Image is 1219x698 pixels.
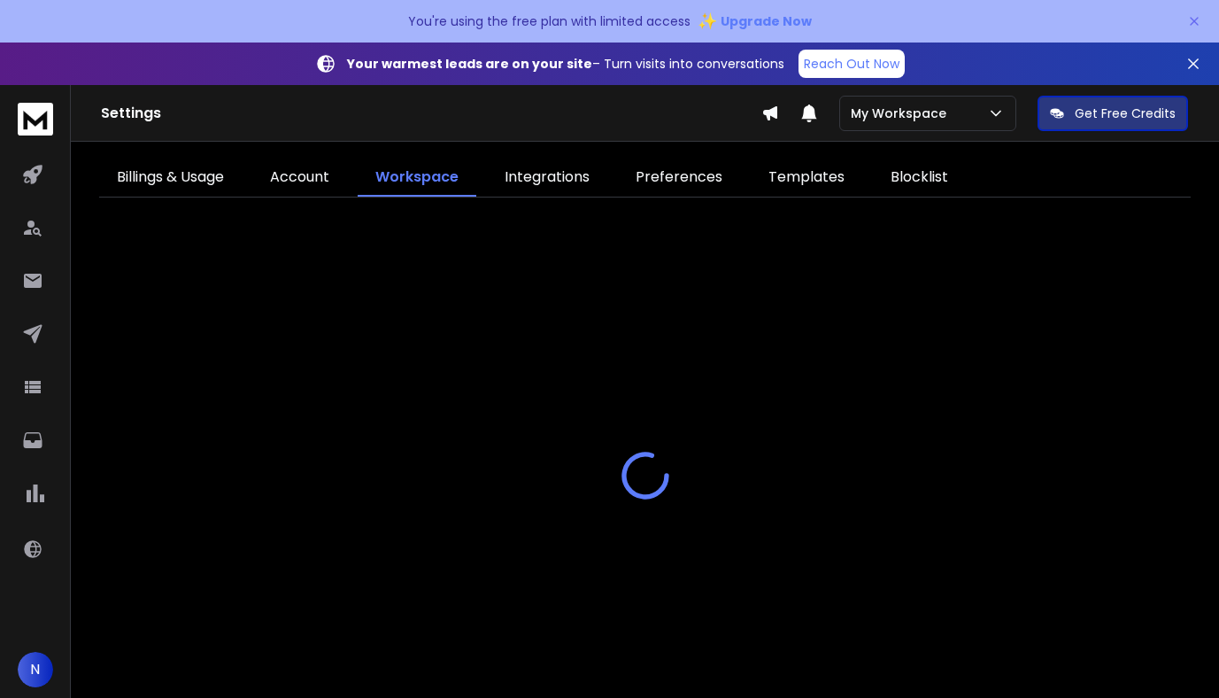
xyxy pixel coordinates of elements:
a: Account [252,159,347,197]
p: Get Free Credits [1075,105,1176,122]
a: Blocklist [873,159,966,197]
a: Preferences [618,159,740,197]
p: You're using the free plan with limited access [408,12,691,30]
p: My Workspace [851,105,953,122]
button: Get Free Credits [1038,96,1188,131]
button: ✨Upgrade Now [698,4,812,39]
h1: Settings [101,103,761,124]
span: ✨ [698,9,717,34]
p: Reach Out Now [804,55,899,73]
span: Upgrade Now [721,12,812,30]
strong: Your warmest leads are on your site [347,55,592,73]
a: Templates [751,159,862,197]
a: Billings & Usage [99,159,242,197]
button: N [18,652,53,687]
a: Integrations [487,159,607,197]
img: logo [18,103,53,136]
a: Workspace [358,159,476,197]
a: Reach Out Now [799,50,905,78]
p: – Turn visits into conversations [347,55,784,73]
